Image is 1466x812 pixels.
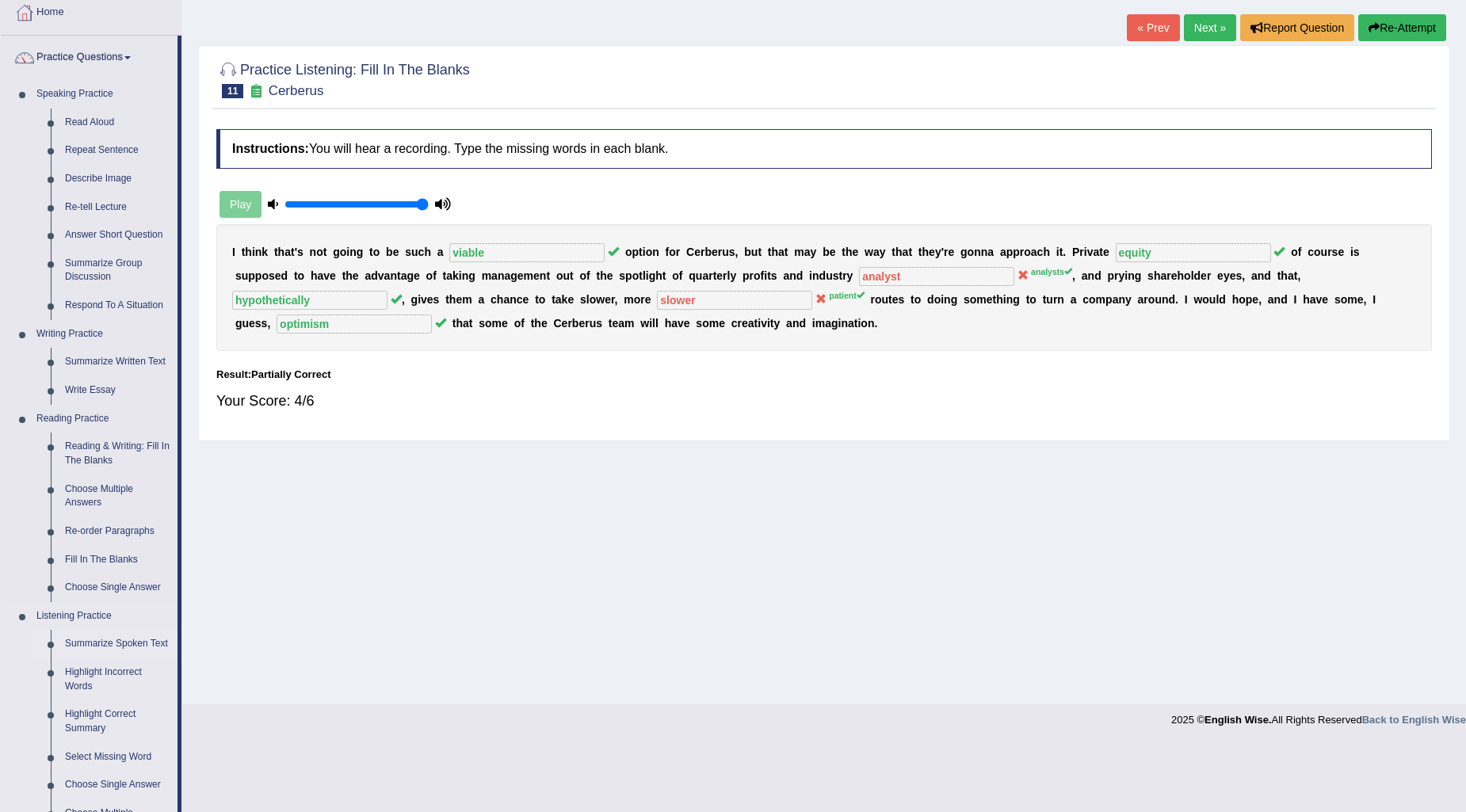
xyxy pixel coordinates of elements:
[232,142,309,155] b: Instructions:
[1362,714,1466,726] a: Back to English Wise
[1353,246,1360,258] b: s
[58,109,178,137] a: Read Aloud
[662,269,666,282] b: t
[838,269,842,282] b: t
[346,269,353,282] b: h
[58,193,178,222] a: Re-tell Lecture
[58,700,178,742] a: Highlight Correct Summary
[657,291,812,310] input: blank
[1020,246,1024,258] b: r
[948,246,954,258] b: e
[895,246,903,258] b: h
[510,293,517,306] b: n
[1191,269,1194,282] b: l
[1178,269,1185,282] b: h
[310,246,317,258] b: n
[873,246,880,258] b: a
[433,269,437,282] b: f
[278,246,285,258] b: h
[235,269,242,282] b: s
[397,269,401,282] b: t
[712,246,718,258] b: e
[232,291,387,310] input: blank
[903,246,909,258] b: a
[1079,246,1083,258] b: r
[672,269,679,282] b: o
[811,246,817,258] b: y
[443,269,447,282] b: t
[284,246,291,258] b: a
[1166,269,1170,282] b: r
[842,269,846,282] b: r
[968,246,975,258] b: o
[58,574,178,602] a: Choose Single Answer
[58,743,178,772] a: Select Missing Word
[1277,269,1281,282] b: t
[625,269,632,282] b: p
[1087,246,1094,258] b: v
[497,293,504,306] b: h
[378,269,384,282] b: v
[552,293,555,306] b: t
[696,269,703,282] b: u
[1116,243,1271,262] input: blank
[718,246,722,258] b: r
[546,269,550,282] b: t
[317,269,323,282] b: a
[418,246,425,258] b: c
[503,293,510,306] b: a
[829,291,864,300] sup: patient
[676,246,680,258] b: r
[58,658,178,700] a: Highlight Incorrect Words
[1264,269,1271,282] b: d
[58,517,178,546] a: Re-order Paragraphs
[1327,246,1331,258] b: r
[517,269,524,282] b: e
[58,136,178,165] a: Repeat Sentence
[1043,246,1050,258] b: h
[297,246,304,258] b: s
[743,269,750,282] b: p
[384,269,391,282] b: a
[639,246,643,258] b: t
[941,246,944,258] b: '
[1128,269,1135,282] b: n
[247,84,264,99] small: Exam occurring question
[468,269,475,282] b: g
[1000,246,1006,258] b: a
[58,771,178,799] a: Choose Single Answer
[1147,269,1154,282] b: s
[411,246,418,258] b: u
[556,269,563,282] b: o
[708,269,712,282] b: r
[424,246,431,258] b: h
[729,246,735,258] b: s
[713,269,717,282] b: t
[723,269,727,282] b: r
[669,246,676,258] b: o
[1201,269,1207,282] b: e
[482,269,491,282] b: m
[570,269,574,282] b: t
[727,269,731,282] b: l
[462,293,471,306] b: m
[411,293,418,306] b: g
[498,269,505,282] b: n
[353,269,359,282] b: e
[1258,269,1265,282] b: n
[390,269,397,282] b: n
[1006,246,1014,258] b: p
[751,246,758,258] b: u
[1321,246,1328,258] b: u
[771,269,777,282] b: s
[1127,14,1179,41] a: « Prev
[29,405,178,433] a: Reading Practice
[58,250,178,292] a: Summarize Group Discussion
[323,269,330,282] b: v
[58,165,178,193] a: Describe Image
[1024,246,1031,258] b: o
[523,293,529,306] b: e
[333,246,340,258] b: g
[533,269,540,282] b: e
